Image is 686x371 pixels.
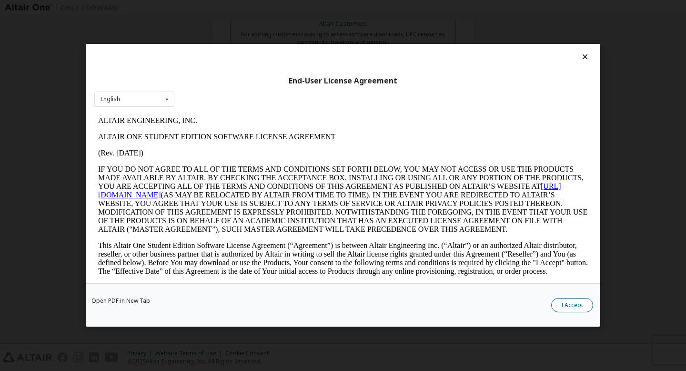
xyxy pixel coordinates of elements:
[4,52,494,121] p: IF YOU DO NOT AGREE TO ALL OF THE TERMS AND CONDITIONS SET FORTH BELOW, YOU MAY NOT ACCESS OR USE...
[4,129,494,163] p: This Altair One Student Edition Software License Agreement (“Agreement”) is between Altair Engine...
[551,299,593,313] button: I Accept
[91,299,150,304] a: Open PDF in New Tab
[94,76,592,86] div: End-User License Agreement
[4,4,494,12] p: ALTAIR ENGINEERING, INC.
[101,96,120,102] div: English
[4,20,494,29] p: ALTAIR ONE STUDENT EDITION SOFTWARE LICENSE AGREEMENT
[4,70,467,86] a: [URL][DOMAIN_NAME]
[4,36,494,45] p: (Rev. [DATE])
